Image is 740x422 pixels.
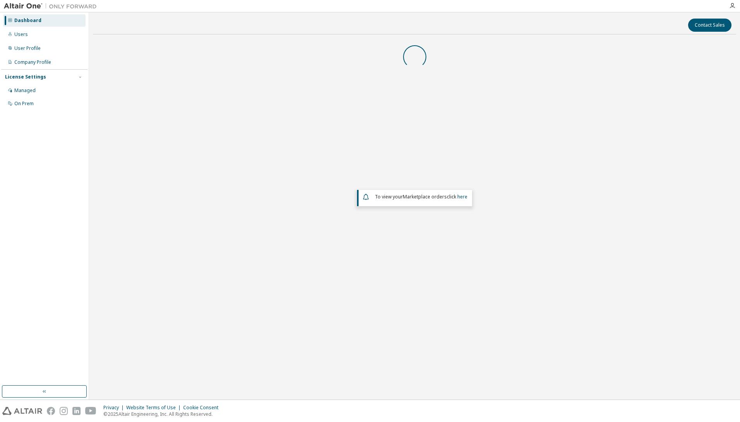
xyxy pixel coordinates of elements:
img: linkedin.svg [72,407,81,415]
div: Cookie Consent [183,405,223,411]
img: Altair One [4,2,101,10]
div: On Prem [14,101,34,107]
div: Managed [14,87,36,94]
div: Dashboard [14,17,41,24]
img: youtube.svg [85,407,96,415]
img: altair_logo.svg [2,407,42,415]
div: User Profile [14,45,41,51]
img: facebook.svg [47,407,55,415]
a: here [457,193,467,200]
div: Privacy [103,405,126,411]
span: To view your click [375,193,467,200]
div: License Settings [5,74,46,80]
button: Contact Sales [688,19,731,32]
div: Users [14,31,28,38]
div: Company Profile [14,59,51,65]
div: Website Terms of Use [126,405,183,411]
em: Marketplace orders [403,193,447,200]
p: © 2025 Altair Engineering, Inc. All Rights Reserved. [103,411,223,417]
img: instagram.svg [60,407,68,415]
